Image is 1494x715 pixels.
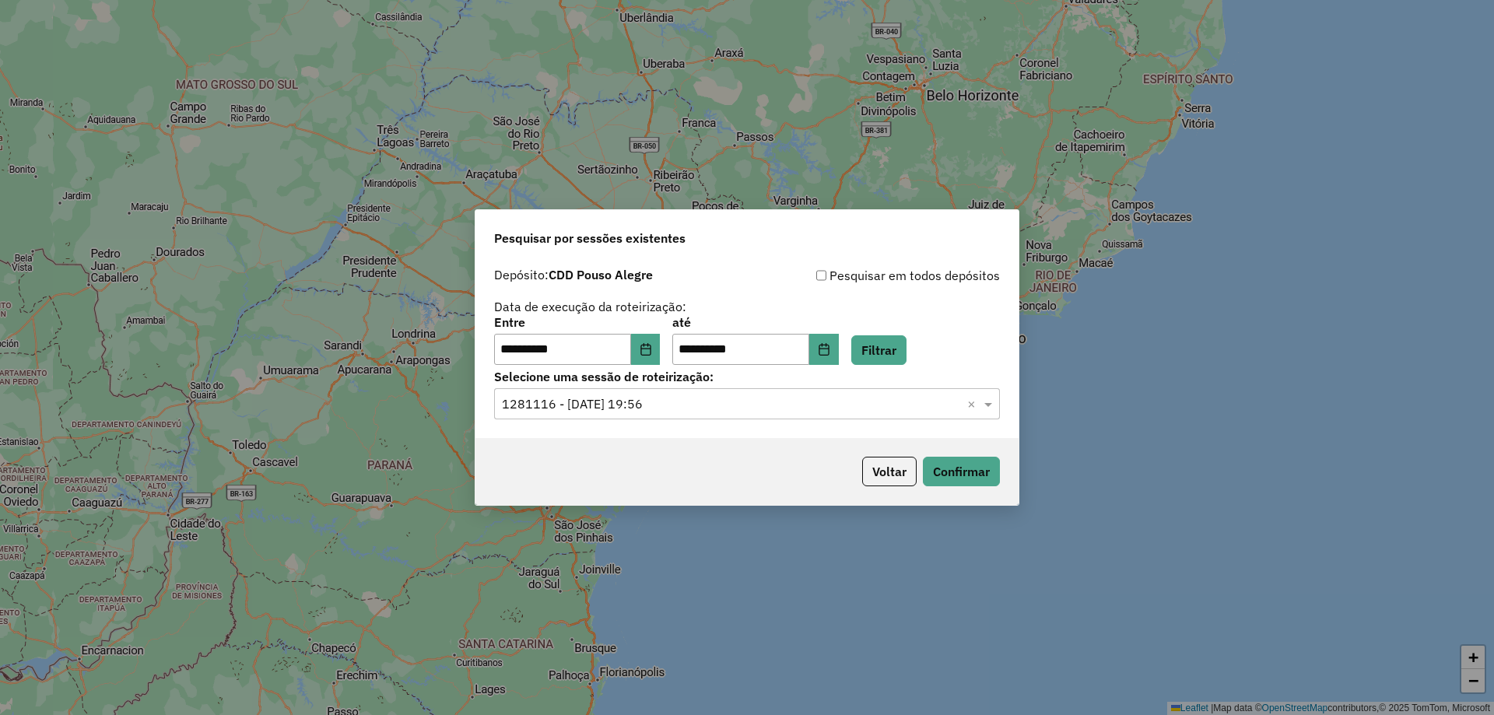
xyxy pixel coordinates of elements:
button: Voltar [862,457,917,486]
span: Pesquisar por sessões existentes [494,229,686,247]
label: Selecione uma sessão de roteirização: [494,367,1000,386]
label: Entre [494,313,660,331]
label: Depósito: [494,265,653,284]
div: Pesquisar em todos depósitos [747,266,1000,285]
button: Choose Date [809,334,839,365]
strong: CDD Pouso Alegre [549,267,653,282]
label: Data de execução da roteirização: [494,297,686,316]
label: até [672,313,838,331]
span: Clear all [967,394,980,413]
button: Choose Date [631,334,661,365]
button: Confirmar [923,457,1000,486]
button: Filtrar [851,335,907,365]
